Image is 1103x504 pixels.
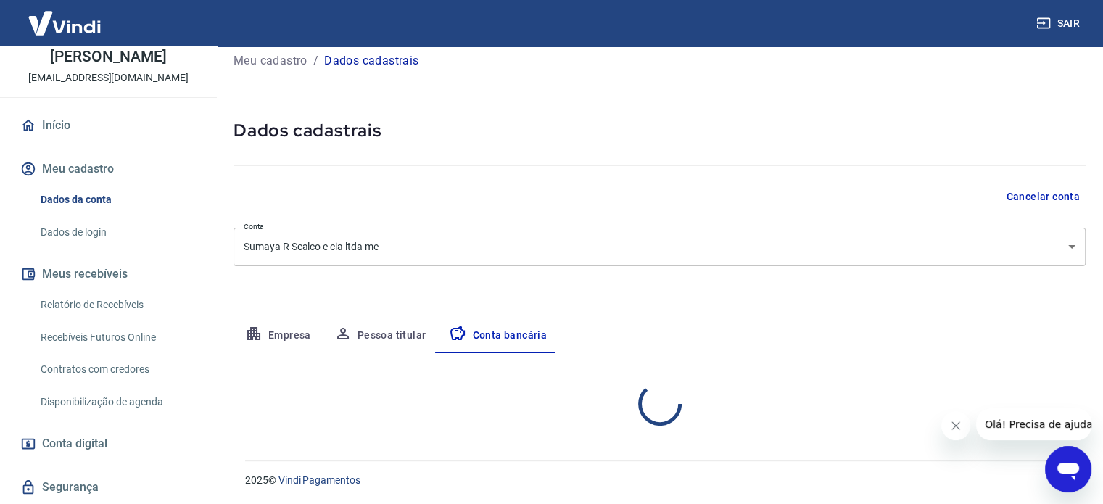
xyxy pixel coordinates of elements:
p: [PERSON_NAME] [50,49,166,65]
a: Contratos com credores [35,355,199,384]
button: Meus recebíveis [17,258,199,290]
button: Cancelar conta [1000,183,1086,210]
a: Segurança [17,471,199,503]
p: Dados cadastrais [324,52,418,70]
button: Empresa [234,318,323,353]
a: Início [17,110,199,141]
p: [EMAIL_ADDRESS][DOMAIN_NAME] [28,70,189,86]
iframe: Mensagem da empresa [976,408,1091,440]
a: Relatório de Recebíveis [35,290,199,320]
p: 2025 © [245,473,1068,488]
a: Disponibilização de agenda [35,387,199,417]
img: Vindi [17,1,112,45]
iframe: Fechar mensagem [941,411,970,440]
div: Sumaya R Scalco e cia ltda me [234,228,1086,266]
a: Conta digital [17,428,199,460]
a: Dados de login [35,218,199,247]
h5: Dados cadastrais [234,119,1086,142]
button: Sair [1033,10,1086,37]
span: Olá! Precisa de ajuda? [9,10,122,22]
a: Dados da conta [35,185,199,215]
a: Vindi Pagamentos [278,474,360,486]
p: / [313,52,318,70]
a: Recebíveis Futuros Online [35,323,199,352]
a: Meu cadastro [234,52,307,70]
button: Meu cadastro [17,153,199,185]
label: Conta [244,221,264,232]
button: Pessoa titular [323,318,438,353]
span: Conta digital [42,434,107,454]
iframe: Botão para abrir a janela de mensagens [1045,446,1091,492]
button: Conta bancária [437,318,558,353]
